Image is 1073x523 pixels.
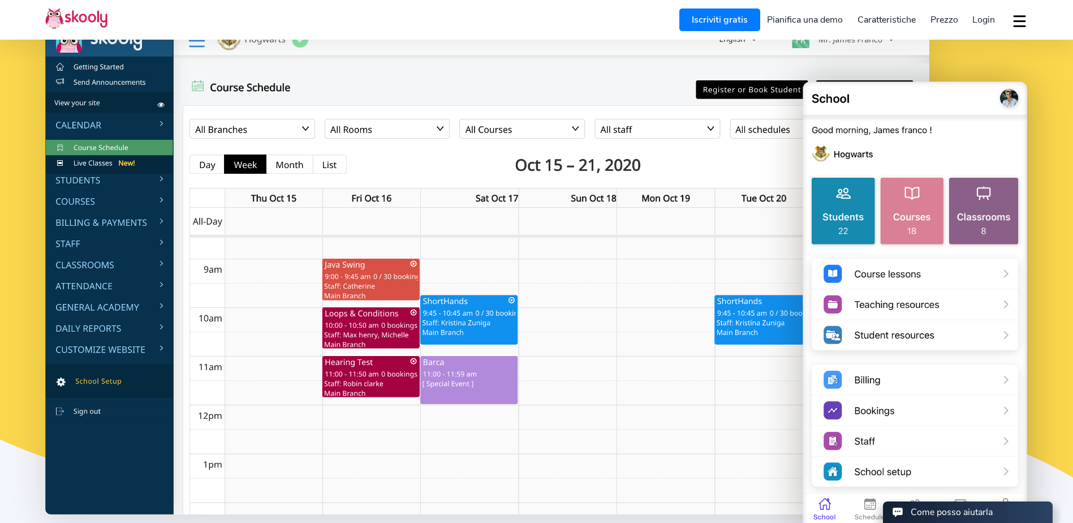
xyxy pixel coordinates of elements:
a: Iscriviti gratis [679,8,760,31]
a: Prezzo [923,11,966,29]
button: dropdown menu [1011,8,1028,34]
span: Login [972,14,995,26]
a: Login [965,11,1002,29]
span: Prezzo [930,14,958,26]
img: Scopri il software n. 1 per gestire scuole di musica - Desktop [45,24,929,515]
a: Pianifica una demo [760,11,851,29]
img: Skooly [45,7,107,29]
a: Caratteristiche [850,11,923,29]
